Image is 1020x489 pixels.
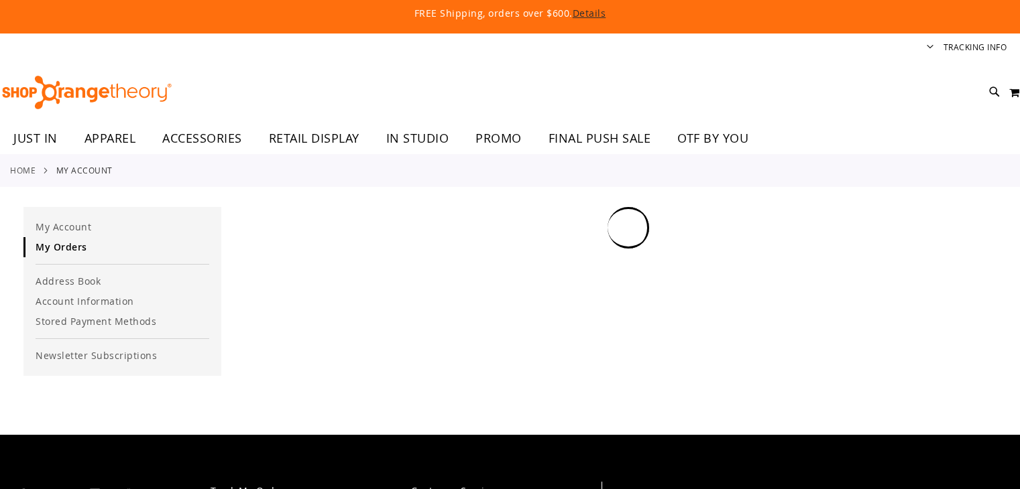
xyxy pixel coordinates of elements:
a: Address Book [23,271,221,291]
a: Tracking Info [944,42,1007,53]
a: Newsletter Subscriptions [23,346,221,366]
span: JUST IN [13,123,58,153]
a: Account Information [23,291,221,311]
span: OTF BY YOU [677,123,748,153]
a: My Account [23,217,221,237]
span: RETAIL DISPLAY [269,123,359,153]
a: ACCESSORIES [149,123,256,154]
p: FREE Shipping, orders over $600. [107,7,912,20]
a: APPAREL [71,123,150,154]
a: IN STUDIO [373,123,463,154]
span: APPAREL [84,123,136,153]
a: Stored Payment Methods [23,311,221,332]
a: Details [573,7,606,19]
a: OTF BY YOU [664,123,762,154]
a: PROMO [462,123,535,154]
a: RETAIL DISPLAY [256,123,373,154]
span: ACCESSORIES [162,123,242,153]
a: FINAL PUSH SALE [535,123,665,154]
strong: My Account [56,164,113,176]
span: IN STUDIO [386,123,449,153]
span: FINAL PUSH SALE [549,123,651,153]
span: PROMO [475,123,522,153]
a: My Orders [23,237,221,257]
button: Account menu [927,42,933,54]
a: Home [10,164,36,176]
